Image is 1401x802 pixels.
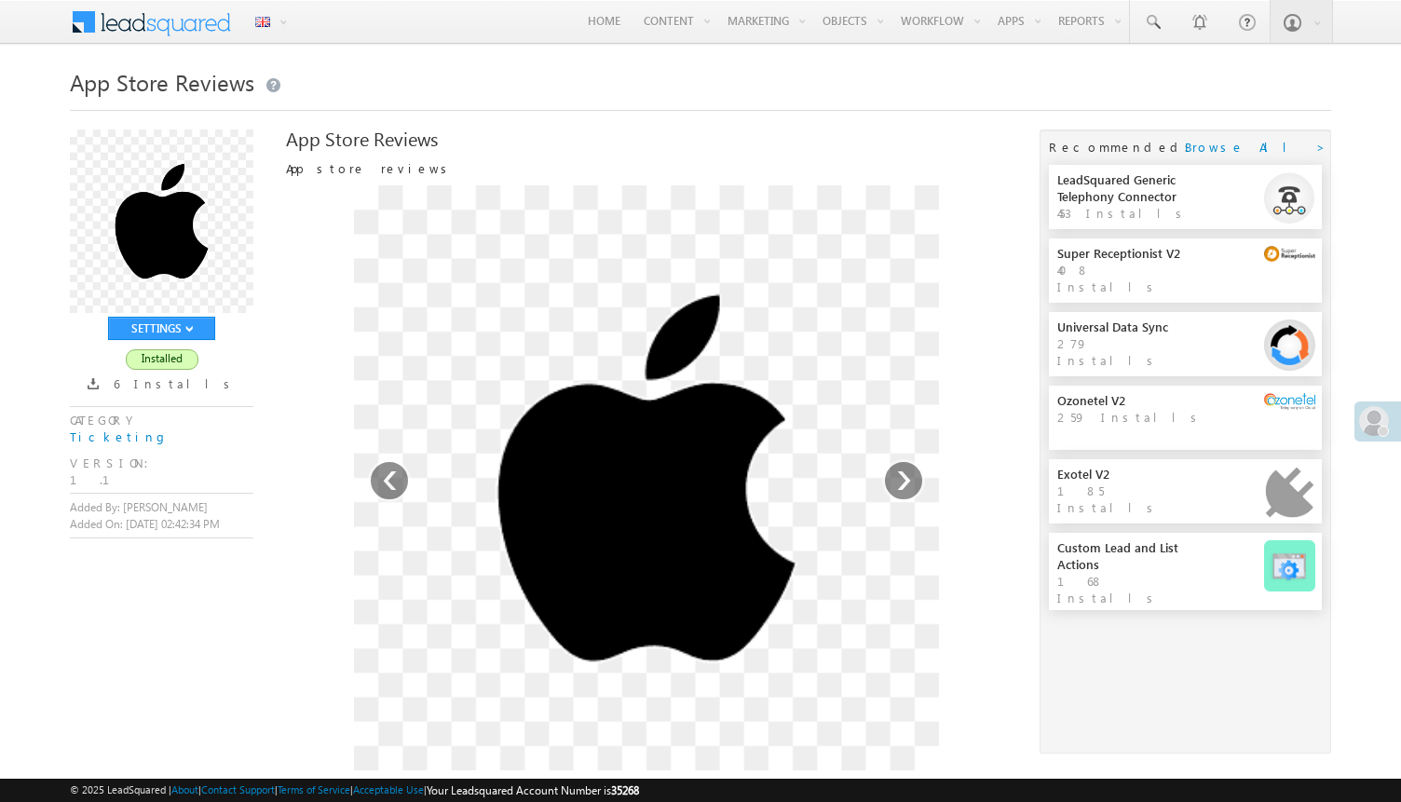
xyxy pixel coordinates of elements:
[70,499,253,516] label: Added By: [PERSON_NAME]
[1265,467,1314,518] img: connector Image
[1264,540,1315,591] img: connector Image
[1057,319,1204,335] div: Universal Data Sync
[1057,466,1204,483] div: Exotel V2
[70,782,639,799] span: © 2025 LeadSquared | | | | |
[368,459,411,502] a: ‹
[1264,319,1315,371] img: connector Image
[286,129,1008,146] div: App Store Reviews
[70,129,253,313] img: connector-image
[353,783,424,795] a: Acceptable Use
[1057,483,1204,516] div: 185 Installs
[201,783,275,795] a: Contact Support
[1057,262,1204,295] div: 408 Installs
[1057,409,1204,426] div: 259 Installs
[70,67,254,97] span: App Store Reviews
[1057,335,1204,369] div: 279 Installs
[1057,245,1204,262] div: Super Receptionist V2
[1057,392,1204,409] div: Ozonetel V2
[1264,172,1314,224] img: connector Image
[1057,205,1204,222] div: 453 Installs
[171,783,198,795] a: About
[1057,573,1204,606] div: 168 Installs
[427,783,639,797] span: Your Leadsquared Account Number is
[108,317,215,340] button: SETTINGS
[126,349,198,370] span: Installed
[70,471,253,488] div: 1.1
[70,516,253,533] label: Added On: [DATE] 02:42:34 PM
[1185,139,1322,156] a: Browse All >
[611,783,639,797] span: 35268
[278,783,350,795] a: Terms of Service
[1264,393,1315,410] img: connector Image
[1057,171,1204,205] div: LeadSquared Generic Telephony Connector
[882,459,925,502] a: ›
[1264,246,1315,262] img: connector Image
[114,375,237,391] span: 6 Installs
[70,455,253,471] div: VERSION:
[70,412,253,428] div: CATEGORY
[354,185,939,770] img: First
[1057,539,1204,573] div: Custom Lead and List Actions
[1049,139,1181,165] div: Recommended:
[286,160,1008,177] p: App store reviews
[70,428,169,444] a: Ticketing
